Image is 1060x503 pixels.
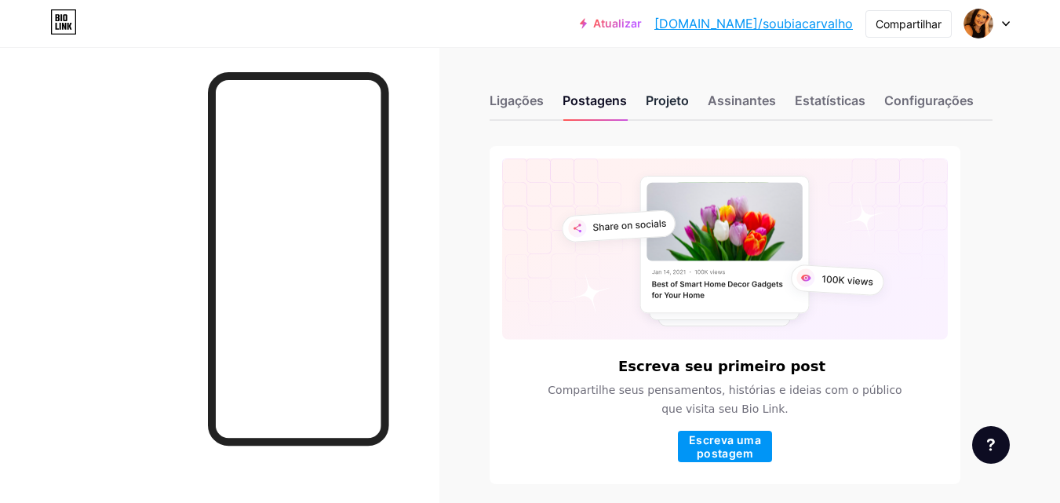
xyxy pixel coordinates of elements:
font: Postagens [563,93,627,108]
font: Estatísticas [795,93,865,108]
font: Projeto [646,93,689,108]
font: Escreva uma postagem [689,433,761,460]
img: Beatriz Carvalho [963,9,993,38]
font: Configurações [884,93,974,108]
font: Assinantes [708,93,776,108]
font: Atualizar [593,16,642,30]
font: Ligações [490,93,544,108]
font: Escreva seu primeiro post [618,358,825,374]
a: [DOMAIN_NAME]/soubiacarvalho [654,14,853,33]
font: [DOMAIN_NAME]/soubiacarvalho [654,16,853,31]
font: Compartilhar [876,17,942,31]
button: Escreva uma postagem [678,431,772,462]
font: Compartilhe seus pensamentos, histórias e ideias com o público que visita seu Bio Link. [548,384,902,415]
